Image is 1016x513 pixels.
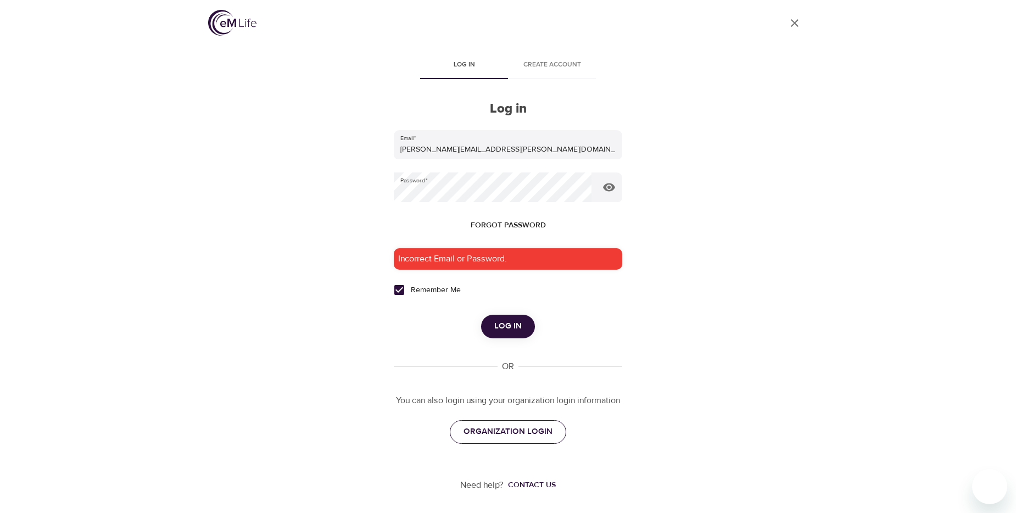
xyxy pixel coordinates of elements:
iframe: Button to launch messaging window [972,469,1007,504]
div: disabled tabs example [394,53,622,79]
div: OR [498,360,518,373]
a: Contact us [504,479,556,490]
div: Contact us [508,479,556,490]
span: Remember Me [411,285,461,296]
span: Log in [494,319,522,333]
div: Incorrect Email or Password. [394,248,622,270]
a: ORGANIZATION LOGIN [450,420,566,443]
span: ORGANIZATION LOGIN [464,425,552,439]
p: You can also login using your organization login information [394,394,622,407]
span: Forgot password [471,219,546,232]
p: Need help? [460,479,504,492]
button: Forgot password [466,215,550,236]
button: Log in [481,315,535,338]
span: Log in [427,59,501,71]
a: close [781,10,808,36]
h2: Log in [394,101,622,117]
img: logo [208,10,256,36]
span: Create account [515,59,589,71]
